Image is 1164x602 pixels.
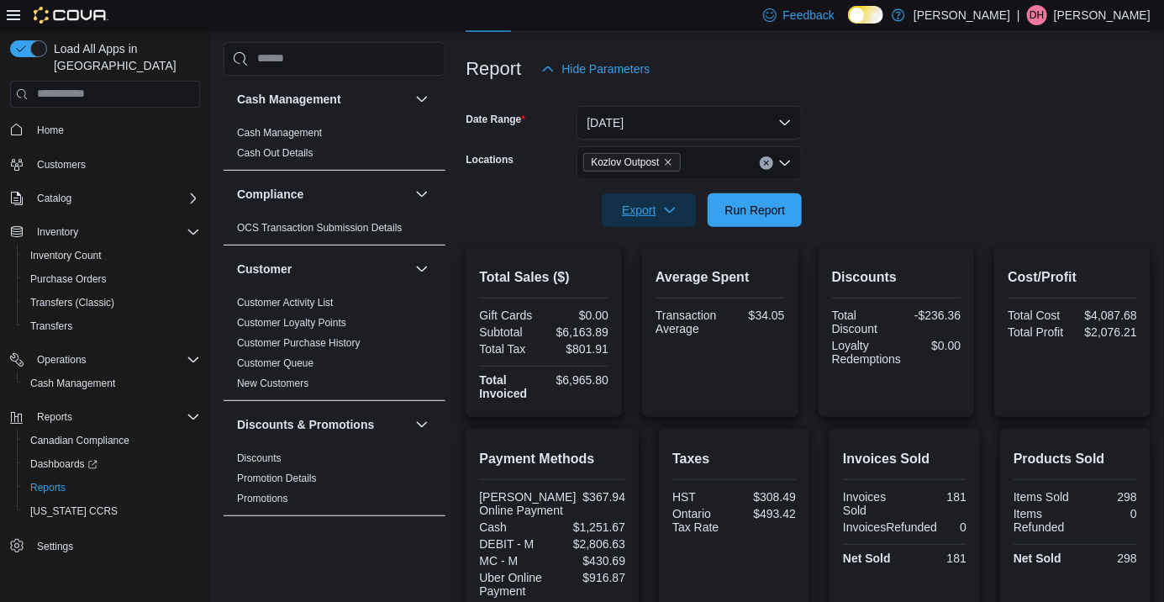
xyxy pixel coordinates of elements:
[30,155,92,175] a: Customers
[10,111,200,602] nav: Complex example
[479,490,576,517] div: [PERSON_NAME] Online Payment
[900,309,961,322] div: -$236.36
[30,249,102,262] span: Inventory Count
[30,188,78,209] button: Catalog
[412,415,432,435] button: Discounts & Promotions
[556,554,625,568] div: $430.69
[547,342,608,356] div: $801.91
[237,91,341,108] h3: Cash Management
[47,40,200,74] span: Load All Apps in [GEOGRAPHIC_DATA]
[237,186,408,203] button: Compliance
[24,478,72,498] a: Reports
[612,193,686,227] span: Export
[224,448,445,515] div: Discounts & Promotions
[3,187,207,210] button: Catalog
[237,317,346,329] a: Customer Loyalty Points
[479,537,549,551] div: DEBIT - M
[30,457,97,471] span: Dashboards
[37,410,72,424] span: Reports
[30,272,107,286] span: Purchase Orders
[547,325,608,339] div: $6,163.89
[724,309,785,322] div: $34.05
[237,473,317,484] a: Promotion Details
[843,449,966,469] h2: Invoices Sold
[479,267,608,288] h2: Total Sales ($)
[1079,552,1137,565] div: 298
[237,451,282,465] span: Discounts
[3,348,207,372] button: Operations
[479,449,625,469] h2: Payment Methods
[17,372,207,395] button: Cash Management
[412,259,432,279] button: Customer
[224,218,445,245] div: Compliance
[479,373,527,400] strong: Total Invoiced
[30,296,114,309] span: Transfers (Classic)
[37,124,64,137] span: Home
[237,221,403,235] span: OCS Transaction Submission Details
[583,490,626,504] div: $367.94
[30,222,85,242] button: Inventory
[24,293,121,313] a: Transfers (Classic)
[1008,309,1069,322] div: Total Cost
[479,342,540,356] div: Total Tax
[24,293,200,313] span: Transfers (Classic)
[30,535,200,556] span: Settings
[30,120,71,140] a: Home
[24,246,108,266] a: Inventory Count
[738,507,796,520] div: $493.42
[30,154,200,175] span: Customers
[479,571,549,598] div: Uber Online Payment
[17,291,207,314] button: Transfers (Classic)
[17,499,207,523] button: [US_STATE] CCRS
[547,309,608,322] div: $0.00
[1008,267,1137,288] h2: Cost/Profit
[556,571,625,584] div: $916.87
[914,5,1010,25] p: [PERSON_NAME]
[412,89,432,109] button: Cash Management
[479,554,549,568] div: MC - M
[37,540,73,553] span: Settings
[237,186,303,203] h3: Compliance
[237,316,346,330] span: Customer Loyalty Points
[1008,325,1069,339] div: Total Profit
[24,316,79,336] a: Transfers
[30,350,200,370] span: Operations
[237,337,361,349] a: Customer Purchase History
[30,536,80,557] a: Settings
[237,147,313,159] a: Cash Out Details
[1079,507,1137,520] div: 0
[237,472,317,485] span: Promotion Details
[466,113,525,126] label: Date Range
[30,434,129,447] span: Canadian Compliance
[479,520,549,534] div: Cash
[663,157,673,167] button: Remove Kozlov Outpost from selection in this group
[24,269,200,289] span: Purchase Orders
[909,552,966,565] div: 181
[535,52,656,86] button: Hide Parameters
[466,59,521,79] h3: Report
[1014,552,1061,565] strong: Net Sold
[3,533,207,557] button: Settings
[1076,309,1137,322] div: $4,087.68
[17,429,207,452] button: Canadian Compliance
[30,407,200,427] span: Reports
[412,184,432,204] button: Compliance
[843,552,891,565] strong: Net Sold
[3,118,207,142] button: Home
[725,202,786,219] span: Run Report
[224,123,445,170] div: Cash Management
[656,309,717,335] div: Transaction Average
[237,91,408,108] button: Cash Management
[30,481,66,494] span: Reports
[591,154,659,171] span: Kozlov Outpost
[1076,325,1137,339] div: $2,076.21
[237,378,308,389] a: New Customers
[237,492,288,505] span: Promotions
[577,106,802,140] button: [DATE]
[237,261,408,277] button: Customer
[24,269,113,289] a: Purchase Orders
[237,126,322,140] span: Cash Management
[1014,449,1137,469] h2: Products Sold
[237,222,403,234] a: OCS Transaction Submission Details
